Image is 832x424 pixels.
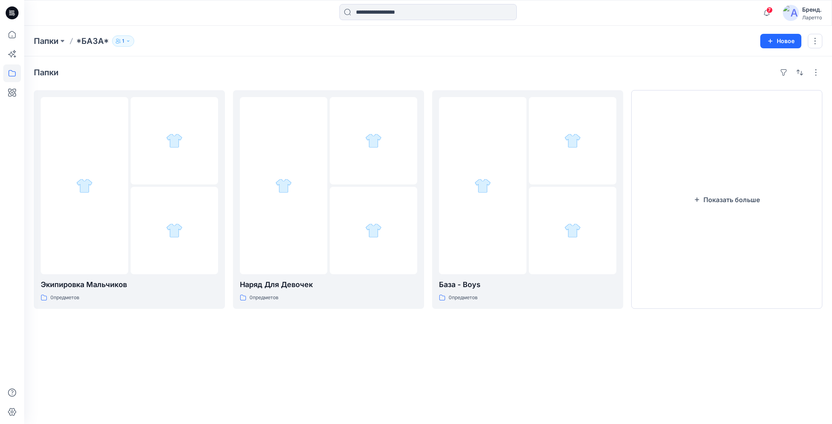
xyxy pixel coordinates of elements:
a: папка 1папка 2папка 3Экипировка Мальчиков0предметов [34,90,225,309]
img: папка 2 [564,132,581,149]
ya-tr-span: Ларетто [802,14,822,21]
ya-tr-span: Показать больше [703,195,760,204]
img: папка 3 [365,222,382,239]
img: папка 2 [365,132,382,149]
ya-tr-span: Наряд Для Девочек [240,280,313,289]
p: 0 предметов [250,294,279,302]
button: 1 [112,35,134,47]
ya-tr-span: Папки [34,36,58,46]
a: папка 1папка 2папка 3База - Boys0предметов [432,90,623,309]
img: папка 3 [166,222,183,239]
ya-tr-span: Бренд. [802,6,822,13]
ya-tr-span: предметов [54,294,79,300]
button: Новое [760,34,801,48]
img: папка 1 [474,178,491,194]
img: аватар [783,5,799,21]
a: папка 1папка 2папка 3Наряд Для Девочек0предметов [233,90,424,309]
img: папка 3 [564,222,581,239]
ya-tr-span: Экипировка Мальчиков [41,280,127,289]
p: 1 [122,37,124,46]
ya-tr-span: 0 [50,294,54,300]
button: Показать больше [631,90,822,309]
img: папка 1 [76,178,93,194]
ya-tr-span: Папки [34,68,58,77]
img: папка 2 [166,132,183,149]
p: 0 предметов [449,294,478,302]
span: 7 [766,7,773,13]
a: Папки [34,35,58,47]
ya-tr-span: База - Boys [439,280,480,289]
img: папка 1 [275,178,292,194]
